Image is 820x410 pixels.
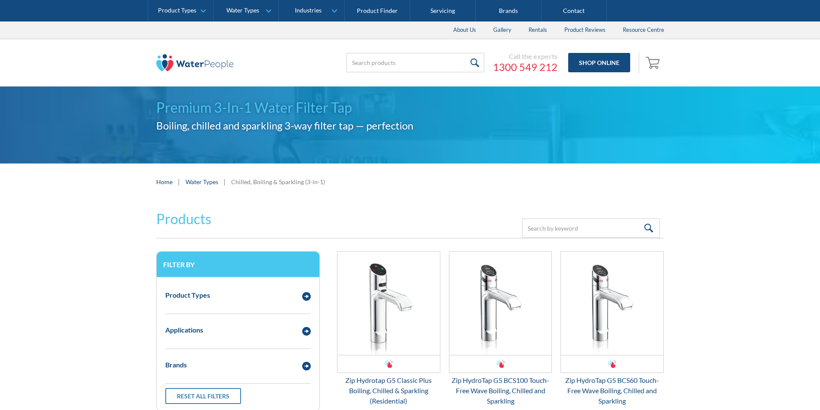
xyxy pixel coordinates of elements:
a: Rentals [520,22,556,39]
input: Search by keyword [522,219,660,238]
h2: Products [156,209,211,229]
div: | [223,176,227,187]
div: Applications [165,325,203,335]
iframe: podium webchat widget bubble [734,367,820,410]
a: Water Types [186,177,218,186]
div: Brands [165,360,187,370]
h3: Filter by [163,260,313,268]
h1: Premium 3-In-1 Water Filter Tap [156,97,664,118]
a: About Us [445,22,485,39]
a: Gallery [485,22,520,39]
a: Shop Online [568,53,630,72]
img: Zip HydroTap G5 BCS60 Touch-Free Wave Boiling, Chilled and Sparkling [561,252,663,355]
a: Resource Centre [614,22,673,39]
a: Zip Hydrotap G5 Classic Plus Boiling, Chilled & Sparkling (Residential)Zip Hydrotap G5 Classic Pl... [337,251,440,406]
input: Search products [347,53,484,72]
div: | [177,176,181,187]
h2: Boiling, chilled and sparkling 3-way filter tap — perfection [156,118,664,133]
div: Product Types [158,7,196,14]
a: Zip HydroTap G5 BCS100 Touch-Free Wave Boiling, Chilled and SparklingZip HydroTap G5 BCS100 Touch... [449,251,552,406]
div: Industries [295,7,322,14]
a: Reset all filters [165,388,241,404]
a: Product Reviews [556,22,614,39]
div: Chilled, Boiling & Sparkling (3-in-1) [231,177,325,186]
a: Zip HydroTap G5 BCS60 Touch-Free Wave Boiling, Chilled and SparklingZip HydroTap G5 BCS60 Touch-F... [560,251,664,406]
a: Home [156,177,173,186]
div: Water Types [226,7,259,14]
img: Zip HydroTap G5 BCS100 Touch-Free Wave Boiling, Chilled and Sparkling [449,252,552,355]
div: Zip HydroTap G5 BCS100 Touch-Free Wave Boiling, Chilled and Sparkling [449,375,552,406]
img: shopping cart [646,55,662,69]
div: Zip HydroTap G5 BCS60 Touch-Free Wave Boiling, Chilled and Sparkling [560,375,664,406]
a: 1300 549 212 [493,61,557,74]
img: The Water People [156,54,234,71]
div: Product Types [165,290,210,300]
div: Call the experts [493,52,557,61]
a: Open cart [644,52,664,73]
div: Zip Hydrotap G5 Classic Plus Boiling, Chilled & Sparkling (Residential) [337,375,440,406]
img: Zip Hydrotap G5 Classic Plus Boiling, Chilled & Sparkling (Residential) [337,252,440,355]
